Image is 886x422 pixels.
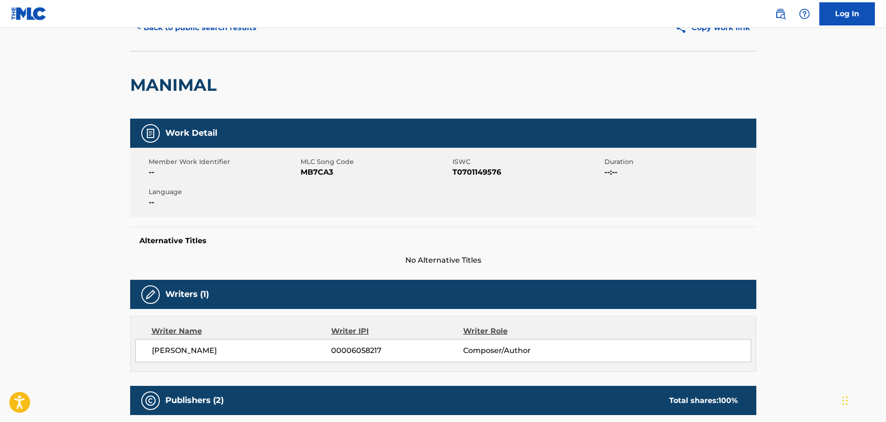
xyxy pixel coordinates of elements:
img: MLC Logo [11,7,47,20]
h5: Alternative Titles [139,236,747,246]
img: help [799,8,810,19]
img: Publishers [145,395,156,406]
div: Writer Name [151,326,332,337]
span: Member Work Identifier [149,157,298,167]
iframe: Chat Widget [840,378,886,422]
span: 00006058217 [331,345,463,356]
span: No Alternative Titles [130,255,756,266]
span: -- [149,167,298,178]
img: search [775,8,786,19]
span: --:-- [604,167,754,178]
img: Work Detail [145,128,156,139]
h5: Work Detail [165,128,217,139]
a: Log In [819,2,875,25]
h2: MANIMAL [130,75,221,95]
div: Help [795,5,814,23]
span: Language [149,187,298,197]
button: Copy work link [669,16,756,39]
span: T0701149576 [452,167,602,178]
span: Composer/Author [463,345,583,356]
span: [PERSON_NAME] [152,345,332,356]
h5: Writers (1) [165,289,209,300]
a: Public Search [771,5,790,23]
div: Writer Role [463,326,583,337]
img: Copy work link [675,22,691,34]
div: Total shares: [669,395,738,406]
span: MLC Song Code [301,157,450,167]
span: -- [149,197,298,208]
img: Writers [145,289,156,300]
span: Duration [604,157,754,167]
h5: Publishers (2) [165,395,224,406]
span: 100 % [718,396,738,405]
button: < Back to public search results [130,16,263,39]
div: Drag [842,387,848,415]
span: MB7CA3 [301,167,450,178]
div: Writer IPI [331,326,463,337]
span: ISWC [452,157,602,167]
